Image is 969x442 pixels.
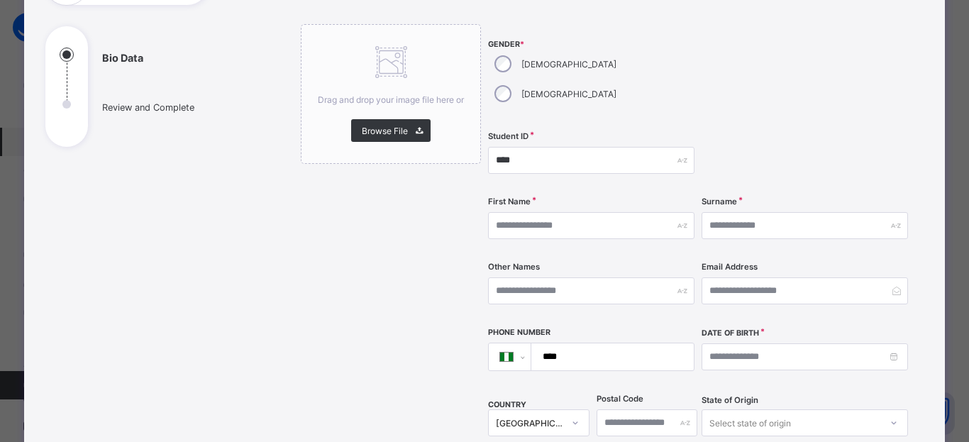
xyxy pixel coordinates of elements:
label: Surname [702,197,737,206]
label: Email Address [702,262,758,272]
label: Other Names [488,262,540,272]
label: Date of Birth [702,328,759,338]
span: Gender [488,40,694,49]
span: COUNTRY [488,400,526,409]
div: [GEOGRAPHIC_DATA] [496,418,563,429]
label: Phone Number [488,328,550,337]
div: Drag and drop your image file here orBrowse File [301,24,481,164]
span: State of Origin [702,395,758,405]
span: Browse File [362,126,408,136]
label: [DEMOGRAPHIC_DATA] [521,89,616,99]
label: Postal Code [597,394,643,404]
label: First Name [488,197,531,206]
label: Student ID [488,131,528,141]
label: [DEMOGRAPHIC_DATA] [521,59,616,70]
span: Drag and drop your image file here or [318,94,464,105]
div: Select state of origin [709,409,791,436]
